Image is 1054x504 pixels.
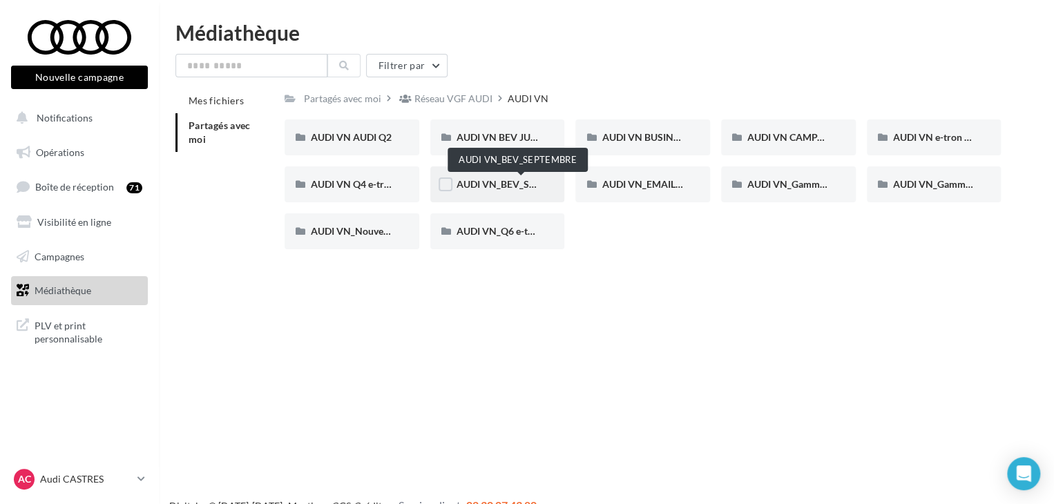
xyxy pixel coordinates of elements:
button: Notifications [8,104,145,133]
div: AUDI VN [508,92,548,106]
p: Audi CASTRES [40,472,132,486]
span: AUDI VN_EMAILS COMMANDES [602,178,747,190]
span: AUDI VN CAMPAGNE HYBRIDE RECHARGEABLE [747,131,964,143]
span: Visibilité en ligne [37,216,111,228]
a: Boîte de réception71 [8,172,151,202]
span: AUDI VN_BEV_SEPTEMBRE [457,178,579,190]
span: Médiathèque [35,284,91,296]
a: Campagnes [8,242,151,271]
span: Mes fichiers [189,95,244,106]
a: PLV et print personnalisable [8,311,151,351]
span: AUDI VN BUSINESS JUIN VN JPO [602,131,749,143]
span: AUDI VN e-tron GT [893,131,977,143]
span: AC [18,472,31,486]
span: Partagés avec moi [189,119,251,145]
span: AUDI VN AUDI Q2 [311,131,392,143]
a: Visibilité en ligne [8,208,151,237]
span: Boîte de réception [35,181,114,193]
span: AUDI VN_Nouvelle A6 e-tron [311,225,437,237]
span: PLV et print personnalisable [35,316,142,346]
a: Médiathèque [8,276,151,305]
div: AUDI VN_BEV_SEPTEMBRE [448,148,588,172]
div: Médiathèque [175,22,1037,43]
div: Partagés avec moi [304,92,381,106]
div: Réseau VGF AUDI [414,92,492,106]
span: AUDI VN_Q6 e-tron [457,225,543,237]
span: AUDI VN Q4 e-tron sans offre [311,178,439,190]
span: AUDI VN_Gamme 100% électrique [747,178,897,190]
span: AUDI VN_Gamme Q8 e-tron [893,178,1015,190]
div: Open Intercom Messenger [1007,457,1040,490]
button: Nouvelle campagne [11,66,148,89]
span: Campagnes [35,250,84,262]
a: Opérations [8,138,151,167]
span: Notifications [37,112,93,124]
span: AUDI VN BEV JUIN [457,131,541,143]
div: 71 [126,182,142,193]
span: Opérations [36,146,84,158]
button: Filtrer par [366,54,448,77]
a: AC Audi CASTRES [11,466,148,492]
